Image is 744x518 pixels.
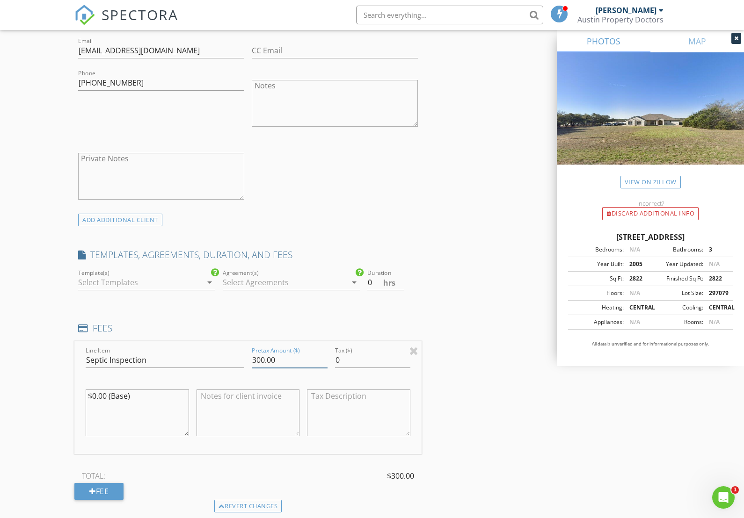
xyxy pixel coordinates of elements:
div: Year Updated: [650,260,703,268]
div: 2005 [624,260,650,268]
i: arrow_drop_down [204,277,215,288]
div: Year Built: [571,260,624,268]
span: N/A [629,318,640,326]
div: Revert changes [214,500,282,513]
img: streetview [557,52,744,187]
div: CENTRAL [624,303,650,312]
span: N/A [709,260,720,268]
div: Bedrooms: [571,245,624,254]
h4: TEMPLATES, AGREEMENTS, DURATION, AND FEES [78,249,418,261]
span: N/A [709,318,720,326]
div: [PERSON_NAME] [596,6,656,15]
div: Sq Ft: [571,274,624,283]
span: hrs [383,279,395,287]
span: N/A [629,245,640,253]
div: Fee [74,483,124,500]
div: 2822 [703,274,730,283]
div: [STREET_ADDRESS] [568,231,733,243]
div: CENTRAL [703,303,730,312]
p: All data is unverified and for informational purposes only. [568,341,733,347]
div: Lot Size: [650,289,703,297]
a: MAP [650,30,744,52]
div: 3 [703,245,730,254]
div: 297079 [703,289,730,297]
span: N/A [629,289,640,297]
span: SPECTORA [102,5,178,24]
div: Austin Property Doctors [577,15,664,24]
a: PHOTOS [557,30,650,52]
input: 0.0 [367,275,404,290]
h4: FEES [78,322,418,334]
div: Discard Additional info [602,207,699,220]
div: Finished Sq Ft: [650,274,703,283]
div: Floors: [571,289,624,297]
div: Cooling: [650,303,703,312]
div: Incorrect? [557,200,744,207]
div: ADD ADDITIONAL client [78,214,162,226]
div: Appliances: [571,318,624,326]
div: 2822 [624,274,650,283]
div: Heating: [571,303,624,312]
div: Bathrooms: [650,245,703,254]
input: Search everything... [356,6,543,24]
iframe: Intercom live chat [712,486,735,509]
span: 1 [731,486,739,494]
span: TOTAL: [82,470,105,482]
span: $300.00 [387,470,414,482]
img: The Best Home Inspection Software - Spectora [74,5,95,25]
a: SPECTORA [74,13,178,32]
div: Rooms: [650,318,703,326]
i: arrow_drop_down [349,277,360,288]
a: View on Zillow [620,176,681,188]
